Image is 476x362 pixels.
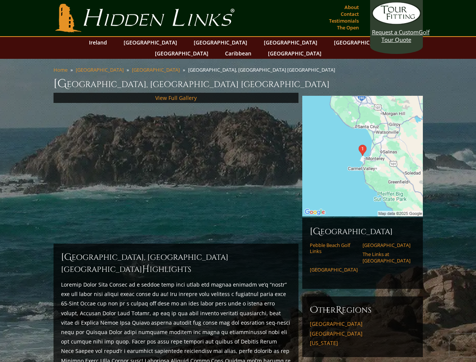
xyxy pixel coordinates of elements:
h6: [GEOGRAPHIC_DATA] [310,225,415,238]
a: [GEOGRAPHIC_DATA] [310,330,415,337]
a: The Open [335,22,361,33]
h2: [GEOGRAPHIC_DATA], [GEOGRAPHIC_DATA] [GEOGRAPHIC_DATA] ighlights [61,251,291,275]
a: [GEOGRAPHIC_DATA] [363,242,410,248]
a: Ireland [85,37,111,48]
span: O [310,304,318,316]
span: Request a Custom [372,28,419,36]
a: Caribbean [221,48,255,59]
a: Home [54,66,67,73]
a: Request a CustomGolf Tour Quote [372,2,421,43]
a: Testimonials [327,15,361,26]
a: View Full Gallery [155,94,197,101]
li: [GEOGRAPHIC_DATA], [GEOGRAPHIC_DATA] [GEOGRAPHIC_DATA] [188,66,338,73]
a: The Links at [GEOGRAPHIC_DATA] [363,251,410,264]
a: [GEOGRAPHIC_DATA] [310,321,415,327]
a: [GEOGRAPHIC_DATA] [260,37,321,48]
h1: [GEOGRAPHIC_DATA], [GEOGRAPHIC_DATA] [GEOGRAPHIC_DATA] [54,76,423,91]
span: R [336,304,342,316]
a: [US_STATE] [310,340,415,347]
a: [GEOGRAPHIC_DATA] [132,66,180,73]
a: [GEOGRAPHIC_DATA] [190,37,251,48]
a: [GEOGRAPHIC_DATA] [310,267,358,273]
a: Contact [339,9,361,19]
a: [GEOGRAPHIC_DATA] [76,66,124,73]
a: [GEOGRAPHIC_DATA] [120,37,181,48]
a: Pebble Beach Golf Links [310,242,358,255]
a: [GEOGRAPHIC_DATA] [264,48,325,59]
a: About [343,2,361,12]
h6: ther egions [310,304,415,316]
img: Google Map of 77 Asilomar Coastal Trail, Pacific Grove, CA 93950 [302,96,423,216]
a: [GEOGRAPHIC_DATA] [330,37,391,48]
span: H [142,263,150,275]
a: [GEOGRAPHIC_DATA] [151,48,212,59]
